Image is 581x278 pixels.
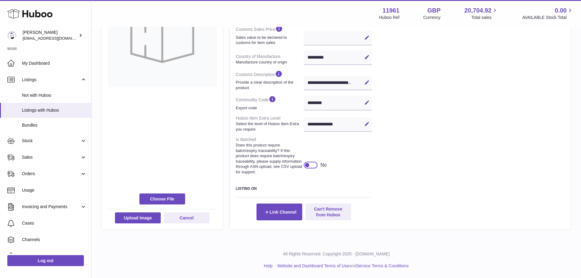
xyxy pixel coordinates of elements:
button: Upload Image [115,212,161,223]
div: [PERSON_NAME] [23,30,77,41]
span: Total sales [471,15,498,20]
strong: Does this product require batch/expiry traceability? If this product does require batch/expiry tr... [236,143,302,175]
a: Service Terms & Conditions [356,263,409,268]
strong: Export code [236,105,302,111]
dt: Huboo Item Extra Level [236,113,304,134]
a: Log out [7,255,84,266]
span: [EMAIL_ADDRESS][DOMAIN_NAME] [23,36,90,41]
div: Huboo Ref [379,15,400,20]
span: Usage [22,187,87,193]
span: Listings [22,77,80,83]
a: Help [264,263,273,268]
span: Bundles [22,122,87,128]
span: AVAILABLE Stock Total [522,15,574,20]
dt: Customs Sales Price [236,22,304,48]
a: 0.00 AVAILABLE Stock Total [522,6,574,20]
dt: Commodity Code [236,93,304,113]
span: Stock [22,138,80,144]
a: 20,704.92 Total sales [464,6,498,20]
strong: Provide a clear description of the product [236,80,302,90]
span: Channels [22,237,87,243]
button: Cancel [164,212,210,223]
strong: 11961 [382,6,400,15]
span: Listings with Huboo [22,107,87,113]
dt: Country of Manufacture [236,51,304,67]
strong: Manufacture country of origin [236,60,302,65]
span: Settings [22,253,87,259]
button: Link Channel [256,204,302,220]
p: All Rights Reserved. Copyright 2025 - [DOMAIN_NAME] [96,251,576,257]
span: Invoicing and Payments [22,204,80,210]
span: Sales [22,154,80,160]
span: Choose File [139,193,185,204]
img: internalAdmin-11961@internal.huboo.com [7,31,16,40]
a: Website and Dashboard Terms of Use [277,263,349,268]
span: Not with Huboo [22,92,87,98]
span: Cases [22,220,87,226]
button: Can't Remove from Huboo [305,204,351,220]
div: Currency [423,15,441,20]
span: Orders [22,171,80,177]
div: No [321,162,327,168]
span: 20,704.92 [464,6,491,15]
strong: GBP [427,6,440,15]
dt: Is Batched [236,134,304,177]
h3: Listing On [236,186,372,191]
strong: Sales value to be declared to customs for item sales [236,35,302,45]
dt: Customs Description [236,67,304,93]
span: 0.00 [555,6,567,15]
li: and [275,263,409,269]
strong: Select the level of Huboo Item Extra you require [236,121,302,132]
span: My Dashboard [22,60,87,66]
